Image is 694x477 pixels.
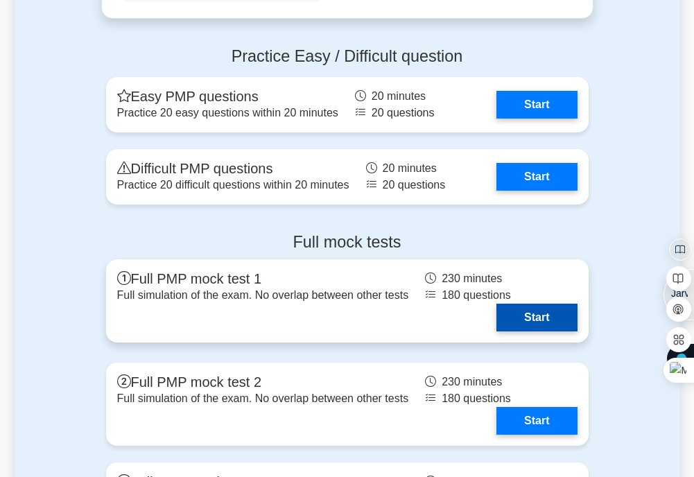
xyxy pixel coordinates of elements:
a: Start [496,304,577,331]
h4: Practice Easy / Difficult question [106,46,589,66]
a: Start [496,163,577,191]
h4: Full mock tests [106,232,589,252]
a: Start [496,91,577,119]
a: Start [496,407,577,435]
